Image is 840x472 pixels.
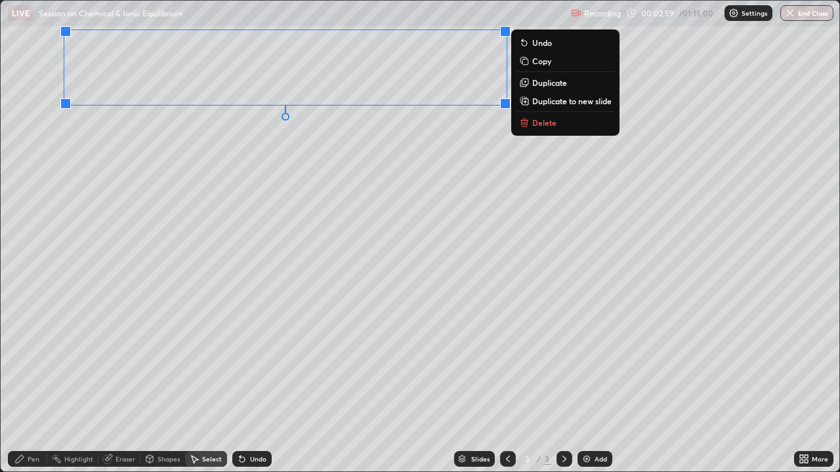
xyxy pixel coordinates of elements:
img: end-class-cross [785,8,795,18]
div: Add [595,456,607,462]
div: Select [202,456,222,462]
div: Undo [250,456,266,462]
p: Undo [532,37,552,48]
button: End Class [780,5,833,21]
div: More [812,456,828,462]
div: Eraser [115,456,135,462]
p: Duplicate to new slide [532,96,612,106]
p: Copy [532,56,551,66]
button: Copy [516,53,614,69]
div: 3 [543,453,551,465]
p: Settings [742,10,767,16]
div: Highlight [64,456,93,462]
button: Undo [516,35,614,50]
p: Session on Chemical & Ionic Equilibrium [39,8,183,18]
div: / [537,455,541,463]
div: Shapes [157,456,180,462]
button: Duplicate to new slide [516,93,614,109]
p: Recording [584,9,621,18]
p: Duplicate [532,77,567,88]
button: Duplicate [516,75,614,90]
img: add-slide-button [581,454,592,464]
p: Delete [532,117,556,128]
div: Pen [28,456,39,462]
img: recording.375f2c34.svg [571,8,581,18]
div: 3 [521,455,534,463]
p: LIVE [12,8,30,18]
button: Delete [516,115,614,130]
div: Slides [471,456,490,462]
img: class-settings-icons [728,8,739,18]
